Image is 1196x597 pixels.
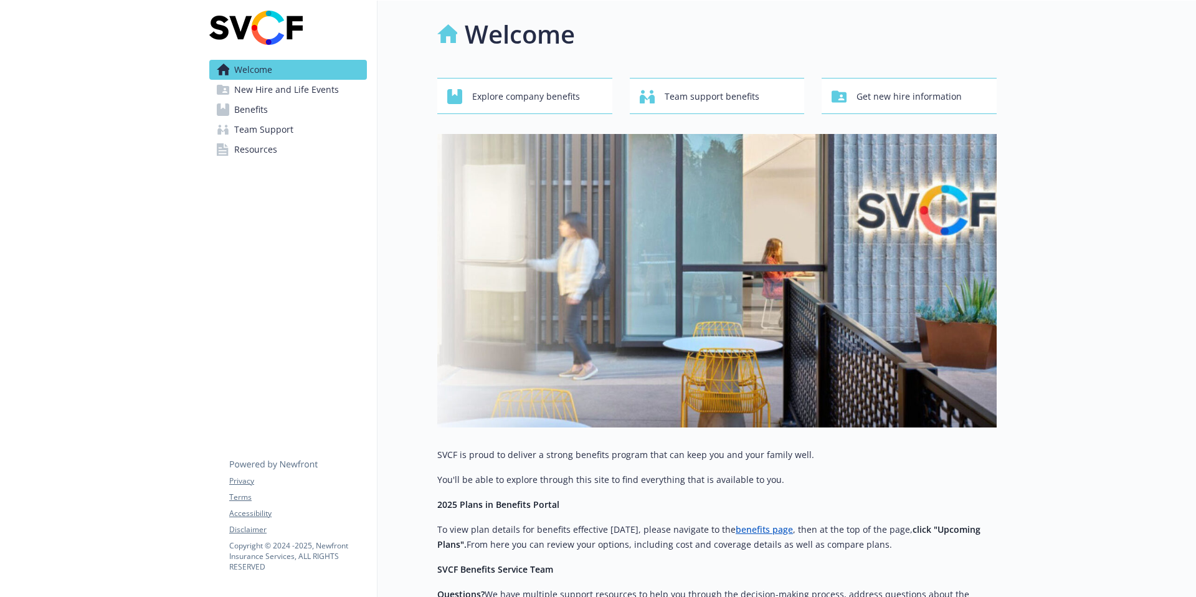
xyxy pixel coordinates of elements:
span: Explore company benefits [472,85,580,108]
span: Team Support [234,120,293,140]
span: Team support benefits [665,85,759,108]
span: New Hire and Life Events [234,80,339,100]
p: SVCF is proud to deliver a strong benefits program that can keep you and your family well. [437,447,997,462]
button: Explore company benefits [437,78,612,114]
a: Disclaimer [229,524,366,535]
p: To view plan details for benefits effective [DATE], please navigate to the , then at the top of t... [437,522,997,552]
p: You'll be able to explore through this site to find everything that is available to you. [437,472,997,487]
button: Team support benefits [630,78,805,114]
a: Welcome [209,60,367,80]
span: Welcome [234,60,272,80]
a: Terms [229,492,366,503]
a: Accessibility [229,508,366,519]
a: Benefits [209,100,367,120]
a: New Hire and Life Events [209,80,367,100]
a: benefits page [736,523,793,535]
span: Resources [234,140,277,160]
strong: 2025 Plans in Benefits Portal [437,499,559,510]
img: overview page banner [437,134,997,427]
strong: SVCF Benefits Service Team [437,563,553,575]
span: Get new hire information [857,85,962,108]
button: Get new hire information [822,78,997,114]
a: Team Support [209,120,367,140]
p: Copyright © 2024 - 2025 , Newfront Insurance Services, ALL RIGHTS RESERVED [229,540,366,572]
span: Benefits [234,100,268,120]
h1: Welcome [465,16,575,53]
a: Privacy [229,475,366,487]
a: Resources [209,140,367,160]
